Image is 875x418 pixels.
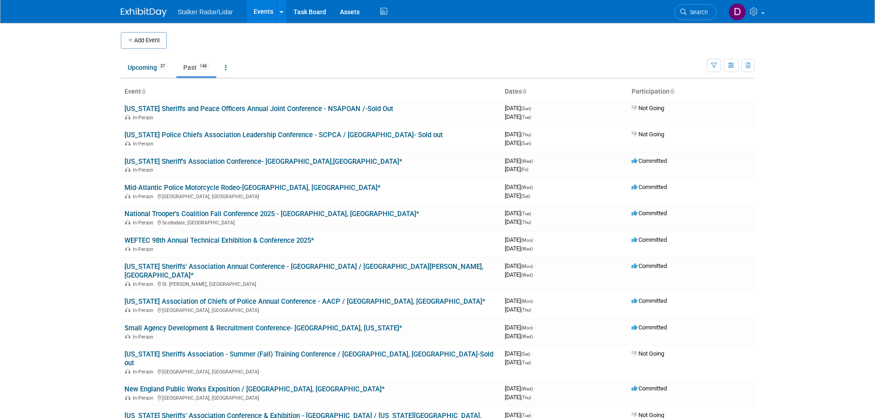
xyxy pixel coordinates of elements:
[632,131,664,138] span: Not Going
[124,368,497,375] div: [GEOGRAPHIC_DATA], [GEOGRAPHIC_DATA]
[121,8,167,17] img: ExhibitDay
[632,157,667,164] span: Committed
[133,395,156,401] span: In-Person
[632,324,667,331] span: Committed
[534,184,536,190] span: -
[124,385,385,393] a: New England Public Works Exposition / [GEOGRAPHIC_DATA], [GEOGRAPHIC_DATA]*
[521,220,531,225] span: (Thu)
[521,211,531,216] span: (Tue)
[505,131,534,138] span: [DATE]
[505,157,536,164] span: [DATE]
[125,167,130,172] img: In-Person Event
[532,210,534,217] span: -
[124,306,497,313] div: [GEOGRAPHIC_DATA], [GEOGRAPHIC_DATA]
[121,32,167,49] button: Add Event
[521,325,533,330] span: (Mon)
[121,59,175,76] a: Upcoming37
[197,63,209,70] span: 148
[505,139,531,146] span: [DATE]
[521,299,533,304] span: (Mon)
[632,236,667,243] span: Committed
[670,88,674,95] a: Sort by Participation Type
[521,167,528,172] span: (Fri)
[124,184,381,192] a: Mid-Atlantic Police Motorcycle Rodeo-[GEOGRAPHIC_DATA], [GEOGRAPHIC_DATA]*
[521,238,533,243] span: (Mon)
[124,236,314,245] a: WEFTEC 98th Annual Technical Exhibition & Conference 2025*
[534,157,536,164] span: -
[124,280,497,287] div: St. [PERSON_NAME], [GEOGRAPHIC_DATA]
[728,3,746,21] img: Don Horen
[505,350,533,357] span: [DATE]
[124,350,493,367] a: [US_STATE] Sheriffs Association - Summer (Fall) Training Conference / [GEOGRAPHIC_DATA], [GEOGRAP...
[521,360,531,365] span: (Tue)
[133,246,156,252] span: In-Person
[505,166,528,173] span: [DATE]
[632,297,667,304] span: Committed
[521,351,530,357] span: (Sat)
[125,307,130,312] img: In-Person Event
[121,84,501,100] th: Event
[124,210,419,218] a: National Trooper's Coalition Fall Conference 2025 - [GEOGRAPHIC_DATA], [GEOGRAPHIC_DATA]*
[133,307,156,313] span: In-Person
[124,297,485,306] a: [US_STATE] Association of Chiefs of Police Annual Conference - AACP / [GEOGRAPHIC_DATA], [GEOGRAP...
[534,297,536,304] span: -
[521,334,533,339] span: (Wed)
[133,115,156,121] span: In-Person
[505,184,536,190] span: [DATE]
[521,273,533,278] span: (Wed)
[133,281,156,287] span: In-Person
[158,63,168,70] span: 37
[505,113,531,120] span: [DATE]
[632,262,667,269] span: Committed
[124,131,443,139] a: [US_STATE] Police Chiefs Association Leadership Conference - SCPCA / [GEOGRAPHIC_DATA]- Sold out
[521,194,530,199] span: (Sat)
[133,369,156,375] span: In-Person
[632,184,667,190] span: Committed
[632,105,664,111] span: Not Going
[125,115,130,119] img: In-Person Event
[521,386,533,391] span: (Wed)
[632,350,664,357] span: Not Going
[125,194,130,198] img: In-Person Event
[133,334,156,340] span: In-Person
[505,105,534,111] span: [DATE]
[632,385,667,392] span: Committed
[505,297,536,304] span: [DATE]
[505,385,536,392] span: [DATE]
[534,385,536,392] span: -
[505,333,533,340] span: [DATE]
[521,106,531,111] span: (Sun)
[674,4,717,20] a: Search
[521,185,533,190] span: (Wed)
[532,105,534,111] span: -
[531,350,533,357] span: -
[532,131,534,138] span: -
[125,281,130,286] img: In-Person Event
[125,369,130,373] img: In-Person Event
[534,324,536,331] span: -
[687,9,708,16] span: Search
[505,210,534,217] span: [DATE]
[124,218,497,226] div: Scottsdale, [GEOGRAPHIC_DATA]
[133,141,156,147] span: In-Person
[124,262,483,279] a: [US_STATE] Sheriffs' Association Annual Conference - [GEOGRAPHIC_DATA] / [GEOGRAPHIC_DATA][PERSON...
[632,210,667,217] span: Committed
[505,324,536,331] span: [DATE]
[124,324,402,332] a: Small Agency Development & Recruitment Conference- [GEOGRAPHIC_DATA], [US_STATE]*
[521,395,531,400] span: (Thu)
[125,220,130,224] img: In-Person Event
[125,334,130,339] img: In-Person Event
[505,394,531,401] span: [DATE]
[505,236,536,243] span: [DATE]
[133,194,156,200] span: In-Person
[133,167,156,173] span: In-Person
[521,246,533,251] span: (Wed)
[125,395,130,400] img: In-Person Event
[505,218,531,225] span: [DATE]
[521,115,531,120] span: (Tue)
[505,262,536,269] span: [DATE]
[522,88,526,95] a: Sort by Start Date
[124,105,393,113] a: [US_STATE] Sheriffs and Peace Officers Annual Joint Conference - NSAPOAN /-Sold Out
[521,307,531,312] span: (Thu)
[124,157,402,166] a: [US_STATE] Sheriff's Association Conference- [GEOGRAPHIC_DATA],[GEOGRAPHIC_DATA]*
